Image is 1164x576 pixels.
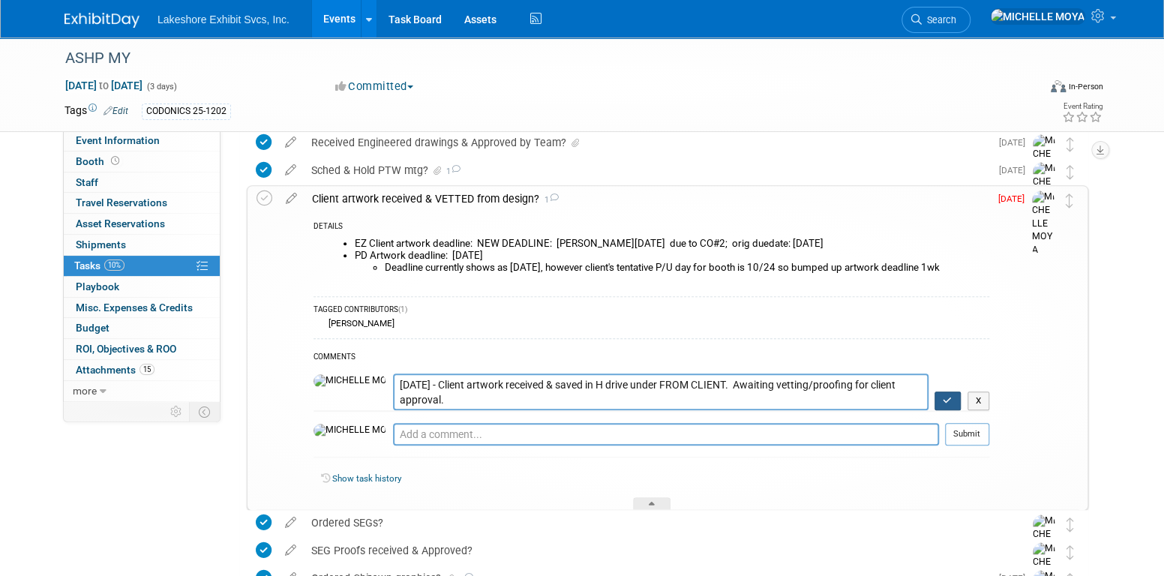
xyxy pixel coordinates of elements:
[76,322,109,334] span: Budget
[304,130,990,155] div: Received Engineered drawings & Approved by Team?
[64,339,220,359] a: ROI, Objectives & ROO
[145,82,177,91] span: (3 days)
[1033,134,1055,200] img: MICHELLE MOYA
[97,79,111,91] span: to
[64,298,220,318] a: Misc. Expenses & Credits
[64,256,220,276] a: Tasks10%
[76,155,122,167] span: Booth
[1051,80,1066,92] img: Format-Inperson.png
[163,402,190,421] td: Personalize Event Tab Strip
[330,79,419,94] button: Committed
[355,238,989,250] li: EZ Client artwork deadline: NEW DEADLINE: [PERSON_NAME][DATE] due to CO#2; orig duedate: [DATE]
[313,221,989,234] div: DETAILS
[385,262,989,274] li: Deadline currently shows as [DATE], however client's tentative P/U day for booth is 10/24 so bump...
[278,192,304,205] a: edit
[393,373,928,410] textarea: [DATE] - Due to new Change Order#2, client artwork deadline extended to [DATE]
[277,163,304,177] a: edit
[64,130,220,151] a: Event Information
[539,195,559,205] span: 1
[277,516,304,529] a: edit
[104,259,124,271] span: 10%
[74,259,124,271] span: Tasks
[444,166,460,176] span: 1
[901,7,970,33] a: Search
[76,196,167,208] span: Travel Reservations
[304,186,989,211] div: Client artwork received & VETTED from design?
[999,165,1033,175] span: [DATE]
[76,280,119,292] span: Playbook
[1066,545,1074,559] i: Move task
[277,136,304,149] a: edit
[64,381,220,401] a: more
[398,305,407,313] span: (1)
[139,364,154,375] span: 15
[76,176,98,188] span: Staff
[990,8,1085,25] img: MICHELLE MOYA
[64,193,220,213] a: Travel Reservations
[1066,517,1074,532] i: Move task
[64,79,143,92] span: [DATE] [DATE]
[967,391,990,411] button: X
[999,137,1033,148] span: [DATE]
[60,45,1015,72] div: ASHP MY
[76,217,165,229] span: Asset Reservations
[76,134,160,146] span: Event Information
[313,350,989,366] div: COMMENTS
[945,423,989,445] button: Submit
[64,151,220,172] a: Booth
[949,78,1103,100] div: Event Format
[64,103,128,120] td: Tags
[313,304,989,317] div: TAGGED CONTRIBUTORS
[64,277,220,297] a: Playbook
[304,538,1003,563] div: SEG Proofs received & Approved?
[304,157,990,183] div: Sched & Hold PTW mtg?
[64,172,220,193] a: Staff
[190,402,220,421] td: Toggle Event Tabs
[313,424,385,437] img: MICHELLE MOYA
[998,193,1032,204] span: [DATE]
[1066,193,1073,208] i: Move task
[64,235,220,255] a: Shipments
[64,214,220,234] a: Asset Reservations
[64,360,220,380] a: Attachments15
[64,13,139,28] img: ExhibitDay
[64,318,220,338] a: Budget
[1066,137,1074,151] i: Move task
[332,473,401,484] a: Show task history
[313,374,385,388] img: MICHELLE MOYA
[1068,81,1103,92] div: In-Person
[142,103,231,119] div: CODONICS 25-1202
[76,364,154,376] span: Attachments
[103,106,128,116] a: Edit
[76,301,193,313] span: Misc. Expenses & Credits
[325,318,394,328] div: [PERSON_NAME]
[1032,190,1054,256] img: MICHELLE MOYA
[1062,103,1102,110] div: Event Rating
[108,155,122,166] span: Booth not reserved yet
[922,14,956,25] span: Search
[277,544,304,557] a: edit
[1066,165,1074,179] i: Move task
[76,238,126,250] span: Shipments
[76,343,176,355] span: ROI, Objectives & ROO
[157,13,289,25] span: Lakeshore Exhibit Svcs, Inc.
[355,250,989,274] li: PD Artwork deadline: [DATE]
[304,510,1003,535] div: Ordered SEGs?
[73,385,97,397] span: more
[1033,162,1055,228] img: MICHELLE MOYA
